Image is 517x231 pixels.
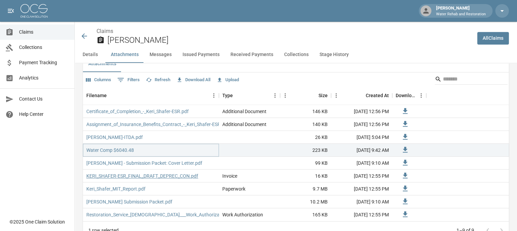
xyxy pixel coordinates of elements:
[280,105,331,118] div: 146 KB
[436,12,486,17] p: Water Rehab and Restoration
[222,211,263,218] div: Work Authorization
[331,208,392,221] div: [DATE] 12:55 PM
[83,56,122,72] button: Attachments
[392,86,426,105] div: Download
[331,105,392,118] div: [DATE] 12:56 PM
[331,170,392,182] div: [DATE] 12:55 PM
[331,90,341,101] button: Menu
[19,59,69,66] span: Payment Tracking
[97,27,472,35] nav: breadcrumb
[86,173,198,179] a: KERI_SHAFER-ESR_FINAL_DRAFT_DEPREC_CON.pdf
[280,118,331,131] div: 140 KB
[280,144,331,157] div: 223 KB
[116,74,141,85] button: Show filters
[97,28,113,34] a: Claims
[86,134,143,141] a: [PERSON_NAME]-ITDA.pdf
[331,131,392,144] div: [DATE] 5:04 PM
[366,86,389,105] div: Created At
[175,75,212,85] button: Download All
[222,86,233,105] div: Type
[477,32,509,45] a: AllClaims
[86,211,276,218] a: Restoration_Service_[DEMOGRAPHIC_DATA]___Work_Authorization_-_Keri_Shafer-ESR.pdf
[280,208,331,221] div: 165 KB
[435,74,507,86] div: Search
[86,198,172,205] a: [PERSON_NAME] Submission Packet.pdf
[222,108,266,115] div: Additional Document
[209,90,219,101] button: Menu
[219,86,280,105] div: Type
[270,90,280,101] button: Menu
[280,86,331,105] div: Size
[105,47,144,63] button: Attachments
[279,47,314,63] button: Collections
[86,160,202,166] a: [PERSON_NAME] - Submission Packet: Cover Letter.pdf
[19,74,69,82] span: Analytics
[75,47,517,63] div: anchor tabs
[331,118,392,131] div: [DATE] 12:56 PM
[280,157,331,170] div: 99 KB
[280,131,331,144] div: 26 KB
[215,75,241,85] button: Upload
[396,86,416,105] div: Download
[331,195,392,208] div: [DATE] 9:10 AM
[4,4,18,18] button: open drawer
[83,56,509,72] div: related-list tabs
[280,170,331,182] div: 16 KB
[280,195,331,208] div: 10.2 MB
[331,144,392,157] div: [DATE] 9:42 AM
[222,173,237,179] div: Invoice
[107,35,472,45] h2: [PERSON_NAME]
[144,47,177,63] button: Messages
[19,44,69,51] span: Collections
[331,182,392,195] div: [DATE] 12:55 PM
[19,29,69,36] span: Claims
[331,86,392,105] div: Created At
[222,185,245,192] div: Paperwork
[86,185,145,192] a: Keri_Shafer_MIT_Report.pdf
[84,75,113,85] button: Select columns
[177,47,225,63] button: Issued Payments
[19,95,69,103] span: Contact Us
[314,47,354,63] button: Stage History
[280,90,290,101] button: Menu
[416,90,426,101] button: Menu
[20,4,48,18] img: ocs-logo-white-transparent.png
[19,111,69,118] span: Help Center
[225,47,279,63] button: Received Payments
[331,157,392,170] div: [DATE] 9:10 AM
[86,108,189,115] a: Certificate_of_Completion_-_Keri_Shafer-ESR.pdf
[75,47,105,63] button: Details
[222,121,266,128] div: Additional Document
[83,86,219,105] div: Filename
[433,5,488,17] div: [PERSON_NAME]
[144,75,172,85] button: Refresh
[10,218,65,225] div: © 2025 One Claim Solution
[86,86,107,105] div: Filename
[86,121,229,128] a: Assignment_of_Insurance_Benefits_Contract_-_Keri_Shafer-ESR.pdf
[318,86,328,105] div: Size
[280,182,331,195] div: 9.7 MB
[86,147,134,154] a: Water Comp $6040.48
